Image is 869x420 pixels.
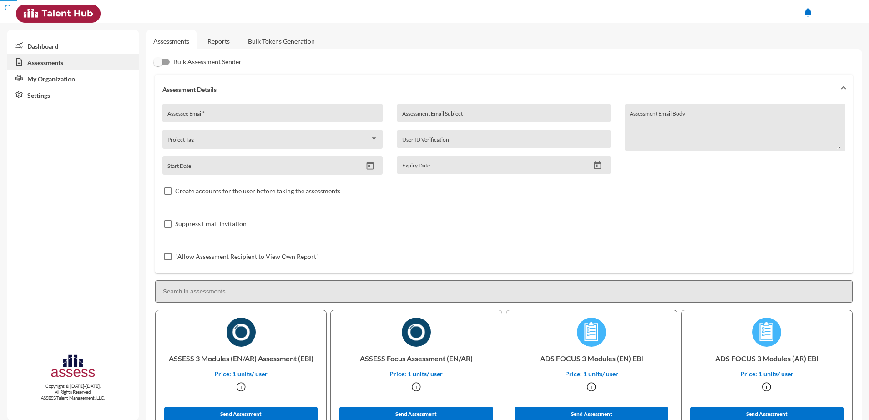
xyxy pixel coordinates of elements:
a: Reports [200,30,237,52]
p: ADS FOCUS 3 Modules (AR) EBI [689,347,845,370]
p: Price: 1 units/ user [338,370,494,378]
a: Dashboard [7,37,139,54]
a: Assessments [7,54,139,70]
input: Search in assessments [155,280,853,303]
p: ASSESS 3 Modules (EN/AR) Assessment (EBI) [163,347,319,370]
p: Price: 1 units/ user [514,370,670,378]
mat-icon: notifications [803,7,813,18]
p: Price: 1 units/ user [689,370,845,378]
mat-panel-title: Assessment Details [162,86,834,93]
div: Assessment Details [155,104,853,273]
span: Create accounts for the user before taking the assessments [175,186,340,197]
button: Open calendar [362,161,378,171]
span: "Allow Assessment Recipient to View Own Report" [175,251,319,262]
a: Assessments [153,37,189,45]
img: assesscompany-logo.png [50,353,96,382]
p: ADS FOCUS 3 Modules (EN) EBI [514,347,670,370]
span: Suppress Email Invitation [175,218,247,229]
p: Copyright © [DATE]-[DATE]. All Rights Reserved. ASSESS Talent Management, LLC. [7,383,139,401]
span: Bulk Assessment Sender [173,56,242,67]
a: Bulk Tokens Generation [241,30,322,52]
p: Price: 1 units/ user [163,370,319,378]
a: My Organization [7,70,139,86]
p: ASSESS Focus Assessment (EN/AR) [338,347,494,370]
button: Open calendar [590,161,606,170]
mat-expansion-panel-header: Assessment Details [155,75,853,104]
a: Settings [7,86,139,103]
